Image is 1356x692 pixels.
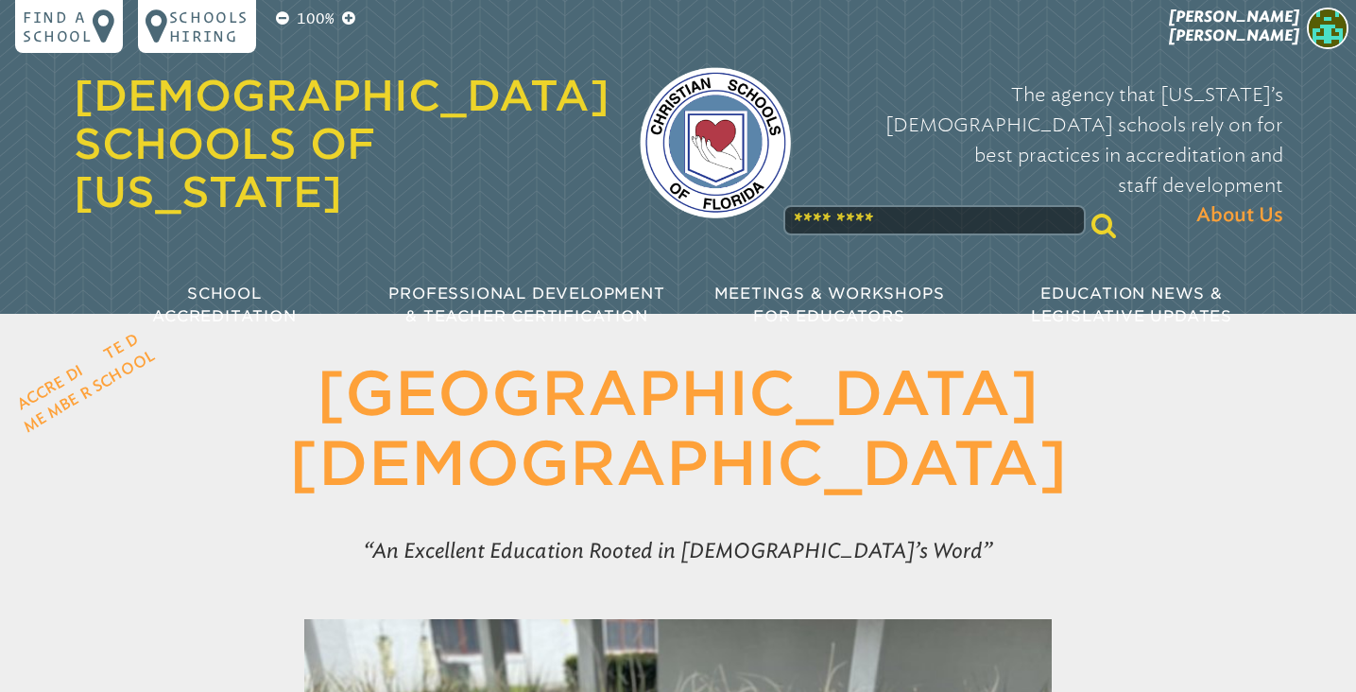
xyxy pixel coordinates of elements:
[1031,285,1232,325] span: Education News & Legislative Updates
[193,359,1164,498] h1: [GEOGRAPHIC_DATA][DEMOGRAPHIC_DATA]
[1307,8,1348,49] img: d5c76e4ae19c393025e12bd6ab44915b
[293,8,338,30] p: 100%
[252,528,1103,574] p: An Excellent Education Rooted in [DEMOGRAPHIC_DATA]’s Word
[152,285,296,325] span: School Accreditation
[1196,200,1283,231] span: About Us
[1169,8,1299,44] span: [PERSON_NAME] [PERSON_NAME]
[714,285,945,325] span: Meetings & Workshops for Educators
[74,71,609,216] a: [DEMOGRAPHIC_DATA] Schools of [US_STATE]
[23,8,93,45] p: Find a school
[640,67,791,218] img: csf-logo-web-colors.png
[821,79,1283,231] p: The agency that [US_STATE]’s [DEMOGRAPHIC_DATA] schools rely on for best practices in accreditati...
[388,285,664,325] span: Professional Development & Teacher Certification
[169,8,249,45] p: Schools Hiring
